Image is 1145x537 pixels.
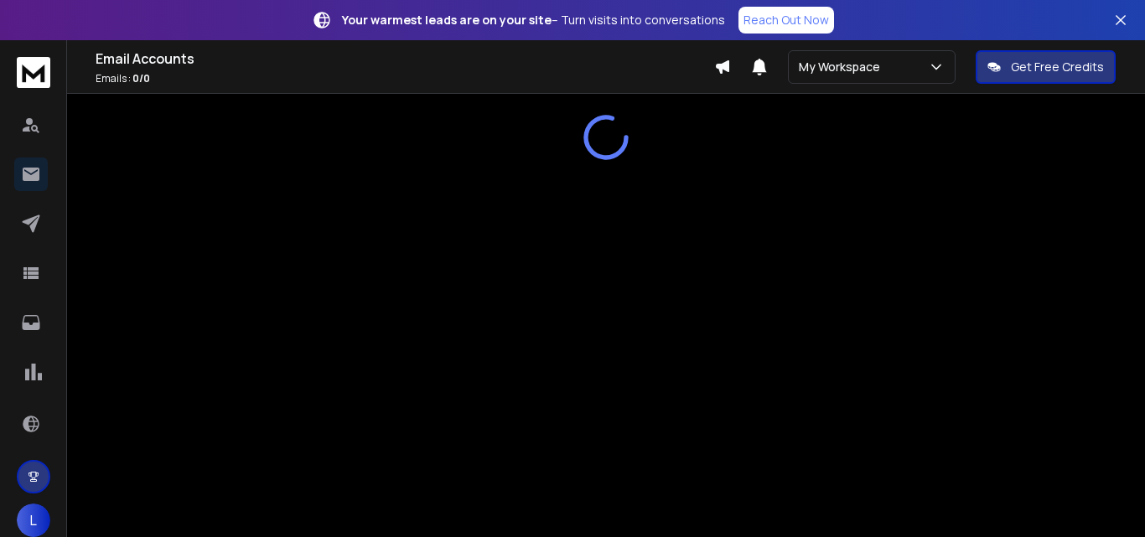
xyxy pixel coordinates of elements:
img: logo [17,57,50,88]
p: Emails : [96,72,714,85]
span: 0 / 0 [132,71,150,85]
strong: Your warmest leads are on your site [342,12,552,28]
button: L [17,503,50,537]
p: Reach Out Now [743,12,829,28]
p: My Workspace [799,59,887,75]
button: Get Free Credits [976,50,1116,84]
h1: Email Accounts [96,49,714,69]
p: Get Free Credits [1011,59,1104,75]
a: Reach Out Now [738,7,834,34]
p: – Turn visits into conversations [342,12,725,28]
